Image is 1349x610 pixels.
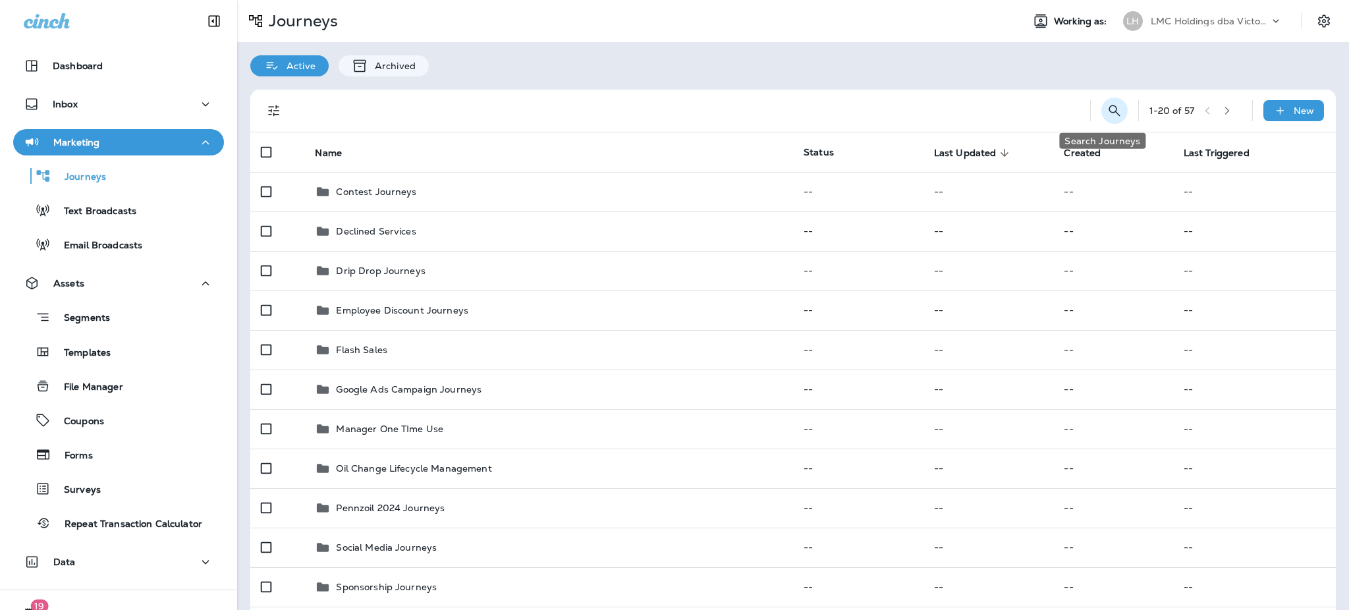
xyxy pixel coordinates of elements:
td: -- [793,567,923,607]
p: Segments [51,312,110,325]
td: -- [793,488,923,528]
td: -- [1173,488,1336,528]
td: -- [1053,370,1172,409]
button: Search Journeys [1101,97,1128,124]
button: Text Broadcasts [13,196,224,224]
p: Marketing [53,137,99,148]
td: -- [1053,567,1172,607]
td: -- [1053,291,1172,330]
button: Templates [13,338,224,366]
td: -- [923,370,1054,409]
button: Surveys [13,475,224,503]
td: -- [1053,409,1172,449]
button: Repeat Transaction Calculator [13,509,224,537]
td: -- [1173,567,1336,607]
td: -- [1053,449,1172,488]
div: LH [1123,11,1143,31]
button: Forms [13,441,224,468]
p: LMC Holdings dba Victory Lane Quick Oil Change [1151,16,1269,26]
span: Created [1064,147,1118,159]
td: -- [923,172,1054,211]
p: Oil Change Lifecycle Management [336,463,491,474]
span: Name [315,147,359,159]
button: Marketing [13,129,224,155]
span: Created [1064,148,1101,159]
td: -- [793,370,923,409]
td: -- [793,528,923,567]
td: -- [1173,211,1336,251]
td: -- [1173,251,1336,291]
td: -- [1173,528,1336,567]
td: -- [793,251,923,291]
p: File Manager [51,381,123,394]
button: Journeys [13,162,224,190]
td: -- [1053,488,1172,528]
td: -- [1053,211,1172,251]
p: Inbox [53,99,78,109]
td: -- [793,172,923,211]
p: Journeys [51,171,106,184]
td: -- [793,449,923,488]
button: Settings [1312,9,1336,33]
span: Last Updated [934,147,1014,159]
td: -- [923,409,1054,449]
td: -- [1053,330,1172,370]
p: Active [280,61,316,71]
p: Repeat Transaction Calculator [51,518,202,531]
p: Employee Discount Journeys [336,305,468,316]
td: -- [1053,528,1172,567]
div: 1 - 20 of 57 [1149,105,1194,116]
td: -- [1173,449,1336,488]
td: -- [923,291,1054,330]
td: -- [1173,172,1336,211]
button: Dashboard [13,53,224,79]
p: Flash Sales [336,345,387,355]
span: Last Triggered [1184,147,1267,159]
td: -- [923,211,1054,251]
td: -- [793,330,923,370]
button: Assets [13,270,224,296]
td: -- [923,488,1054,528]
td: -- [1173,330,1336,370]
span: Status [804,146,834,158]
td: -- [923,330,1054,370]
p: Forms [51,450,93,462]
p: Surveys [51,484,101,497]
p: Pennzoil 2024 Journeys [336,503,445,513]
div: Search Journeys [1059,133,1145,149]
td: -- [793,211,923,251]
span: Working as: [1054,16,1110,27]
button: Collapse Sidebar [196,8,233,34]
p: Manager One TIme Use [336,424,443,434]
button: Inbox [13,91,224,117]
p: Dashboard [53,61,103,71]
p: Declined Services [336,226,416,236]
p: Coupons [51,416,104,428]
td: -- [1053,172,1172,211]
p: Data [53,557,76,567]
p: Social Media Journeys [336,542,437,553]
p: Sponsorship Journeys [336,582,437,592]
p: Contest Journeys [336,186,416,197]
td: -- [1173,409,1336,449]
td: -- [793,291,923,330]
button: Filters [261,97,287,124]
td: -- [793,409,923,449]
td: -- [1053,251,1172,291]
p: Text Broadcasts [51,206,136,218]
td: -- [1173,370,1336,409]
td: -- [1173,291,1336,330]
button: File Manager [13,372,224,400]
span: Name [315,148,342,159]
p: Journeys [263,11,338,31]
p: Archived [368,61,416,71]
button: Segments [13,303,224,331]
td: -- [923,449,1054,488]
button: Data [13,549,224,575]
p: Google Ads Campaign Journeys [336,384,482,395]
p: Email Broadcasts [51,240,142,252]
td: -- [923,528,1054,567]
p: Assets [53,278,84,289]
p: Templates [51,347,111,360]
button: Coupons [13,406,224,434]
